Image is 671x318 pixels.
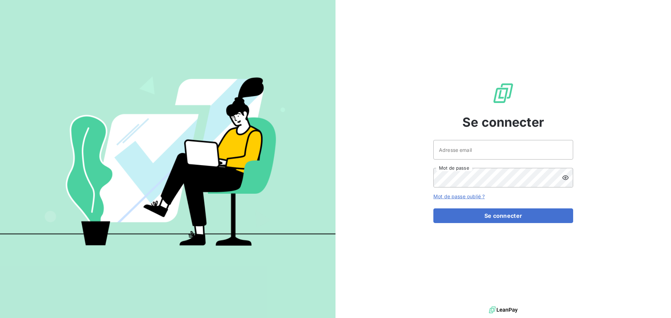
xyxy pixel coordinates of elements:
img: Logo LeanPay [492,82,514,104]
input: placeholder [433,140,573,160]
button: Se connecter [433,208,573,223]
span: Se connecter [462,113,544,132]
img: logo [489,305,518,315]
a: Mot de passe oublié ? [433,193,485,199]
